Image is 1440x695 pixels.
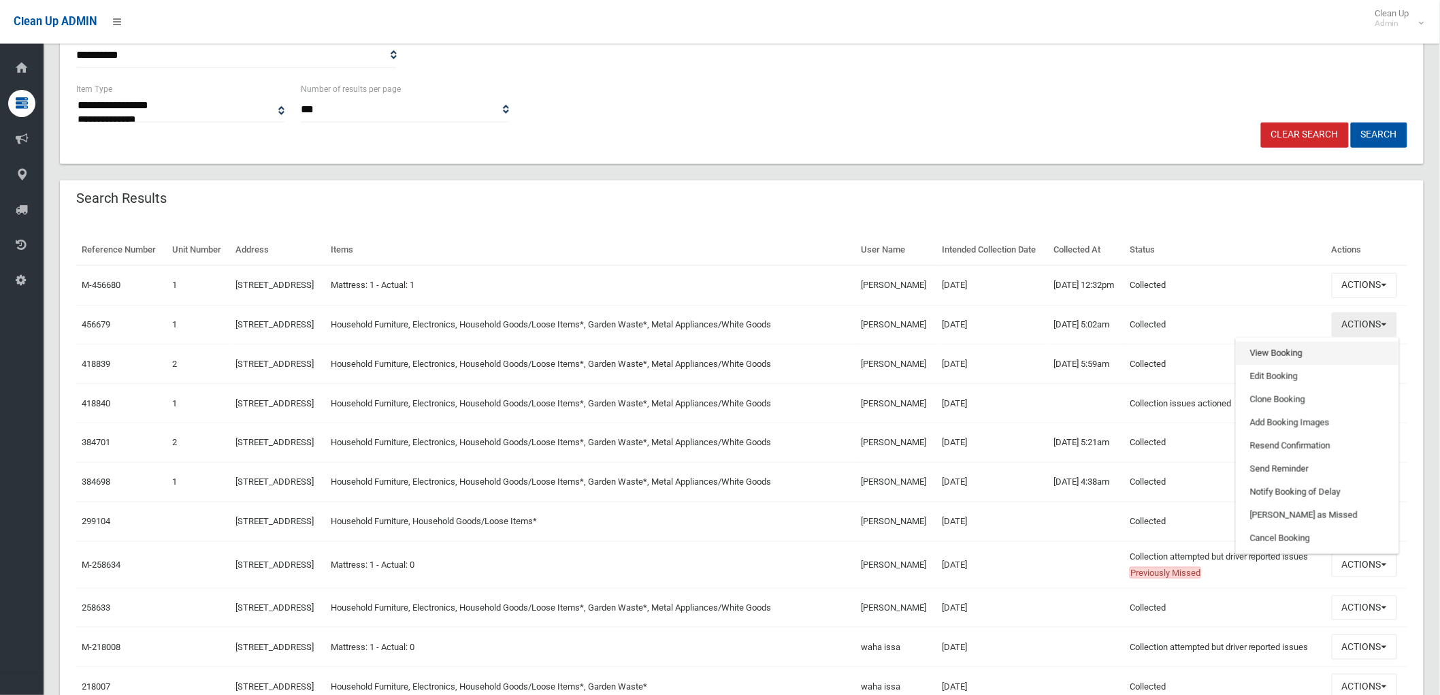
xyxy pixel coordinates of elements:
label: Number of results per page [301,82,401,97]
th: Address [231,235,325,265]
td: Collected [1124,423,1326,463]
header: Search Results [60,185,183,212]
a: 384698 [82,476,110,487]
td: 2 [167,423,231,463]
button: Actions [1332,273,1397,298]
td: [PERSON_NAME] [855,344,936,384]
td: Collection attempted but driver reported issues [1124,628,1326,667]
a: [STREET_ADDRESS] [236,319,314,329]
a: [STREET_ADDRESS] [236,359,314,369]
td: 1 [167,265,231,305]
td: Household Furniture, Electronics, Household Goods/Loose Items*, Garden Waste*, Metal Appliances/W... [325,462,856,502]
td: [DATE] 5:21am [1048,423,1124,463]
th: Status [1124,235,1326,265]
td: [DATE] 4:38am [1048,462,1124,502]
a: [PERSON_NAME] as Missed [1237,504,1398,527]
a: [STREET_ADDRESS] [236,516,314,526]
td: Household Furniture, Household Goods/Loose Items* [325,502,856,541]
th: Unit Number [167,235,231,265]
a: Cancel Booking [1237,527,1398,550]
td: [DATE] [937,423,1049,463]
span: Previously Missed [1130,567,1201,579]
th: Reference Number [76,235,167,265]
td: waha issa [855,628,936,667]
td: 1 [167,384,231,423]
button: Actions [1332,552,1397,577]
a: M-456680 [82,280,120,290]
td: [DATE] [937,384,1049,423]
a: 456679 [82,319,110,329]
a: [STREET_ADDRESS] [236,560,314,570]
span: Clean Up ADMIN [14,15,97,28]
td: Mattress: 1 - Actual: 1 [325,265,856,305]
td: [DATE] [937,541,1049,588]
td: Collected [1124,344,1326,384]
a: Clone Booking [1237,388,1398,411]
button: Search [1351,123,1407,148]
td: [PERSON_NAME] [855,462,936,502]
td: [DATE] [937,265,1049,305]
td: [DATE] [937,588,1049,628]
td: Household Furniture, Electronics, Household Goods/Loose Items*, Garden Waste*, Metal Appliances/W... [325,588,856,628]
td: Collected [1124,462,1326,502]
a: [STREET_ADDRESS] [236,280,314,290]
a: 418840 [82,398,110,408]
a: 258633 [82,602,110,613]
a: Notify Booking of Delay [1237,481,1398,504]
a: [STREET_ADDRESS] [236,602,314,613]
td: [DATE] [937,628,1049,667]
td: Household Furniture, Electronics, Household Goods/Loose Items*, Garden Waste*, Metal Appliances/W... [325,423,856,463]
td: Collected [1124,265,1326,305]
td: 2 [167,344,231,384]
td: 1 [167,305,231,344]
a: [STREET_ADDRESS] [236,476,314,487]
td: [PERSON_NAME] [855,423,936,463]
a: Clear Search [1261,123,1349,148]
button: Actions [1332,596,1397,621]
a: [STREET_ADDRESS] [236,681,314,692]
a: 418839 [82,359,110,369]
td: [PERSON_NAME] [855,384,936,423]
th: Items [325,235,856,265]
th: Actions [1326,235,1407,265]
a: 299104 [82,516,110,526]
button: Actions [1332,634,1397,660]
td: Mattress: 1 - Actual: 0 [325,541,856,588]
td: Collected [1124,502,1326,541]
small: Admin [1375,18,1409,29]
td: Household Furniture, Electronics, Household Goods/Loose Items*, Garden Waste*, Metal Appliances/W... [325,344,856,384]
th: Intended Collection Date [937,235,1049,265]
td: [PERSON_NAME] [855,305,936,344]
td: Household Furniture, Electronics, Household Goods/Loose Items*, Garden Waste*, Metal Appliances/W... [325,305,856,344]
a: Add Booking Images [1237,411,1398,434]
a: M-218008 [82,642,120,652]
td: [PERSON_NAME] [855,541,936,588]
td: Collected [1124,588,1326,628]
td: [DATE] 12:32pm [1048,265,1124,305]
td: [DATE] 5:02am [1048,305,1124,344]
a: [STREET_ADDRESS] [236,642,314,652]
td: [PERSON_NAME] [855,265,936,305]
button: Actions [1332,312,1397,338]
td: [DATE] [937,462,1049,502]
td: Mattress: 1 - Actual: 0 [325,628,856,667]
td: Collection attempted but driver reported issues [1124,541,1326,588]
th: Collected At [1048,235,1124,265]
a: [STREET_ADDRESS] [236,398,314,408]
a: [STREET_ADDRESS] [236,437,314,447]
a: 384701 [82,437,110,447]
td: Household Furniture, Electronics, Household Goods/Loose Items*, Garden Waste*, Metal Appliances/W... [325,384,856,423]
td: [DATE] [937,305,1049,344]
a: 218007 [82,681,110,692]
td: Collection issues actioned [1124,384,1326,423]
a: View Booking [1237,342,1398,365]
td: [DATE] [937,344,1049,384]
td: [DATE] 5:59am [1048,344,1124,384]
span: Clean Up [1369,8,1423,29]
a: M-258634 [82,560,120,570]
td: [PERSON_NAME] [855,588,936,628]
a: Send Reminder [1237,457,1398,481]
td: [DATE] [937,502,1049,541]
td: [PERSON_NAME] [855,502,936,541]
td: 1 [167,462,231,502]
